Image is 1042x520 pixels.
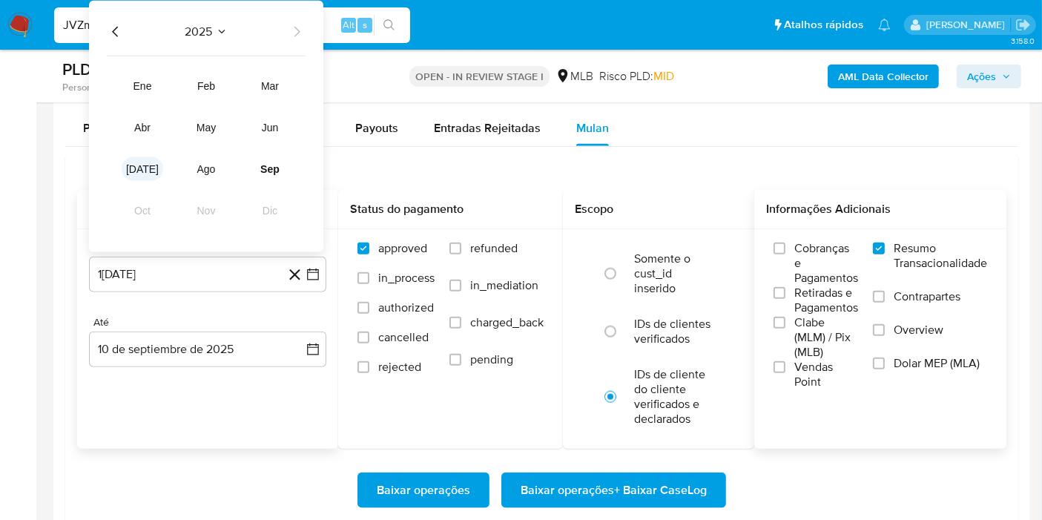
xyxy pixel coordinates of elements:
button: search-icon [374,15,404,36]
input: Pesquise usuários ou casos... [54,16,410,35]
button: AML Data Collector [828,65,939,88]
p: leticia.merlin@mercadolivre.com [926,18,1010,32]
a: Notificações [878,19,891,31]
div: MLB [555,68,593,85]
button: Ações [957,65,1021,88]
span: Atalhos rápidos [784,17,863,33]
b: AML Data Collector [838,65,929,88]
span: s [363,18,367,32]
span: Risco PLD: [599,68,674,85]
span: Ações [967,65,996,88]
p: OPEN - IN REVIEW STAGE I [409,66,550,87]
b: PLD [62,57,92,81]
a: Sair [1015,17,1031,33]
span: MID [653,68,674,85]
span: 3.158.0 [1011,35,1035,47]
b: Person ID [62,81,103,94]
span: Alt [343,18,355,32]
